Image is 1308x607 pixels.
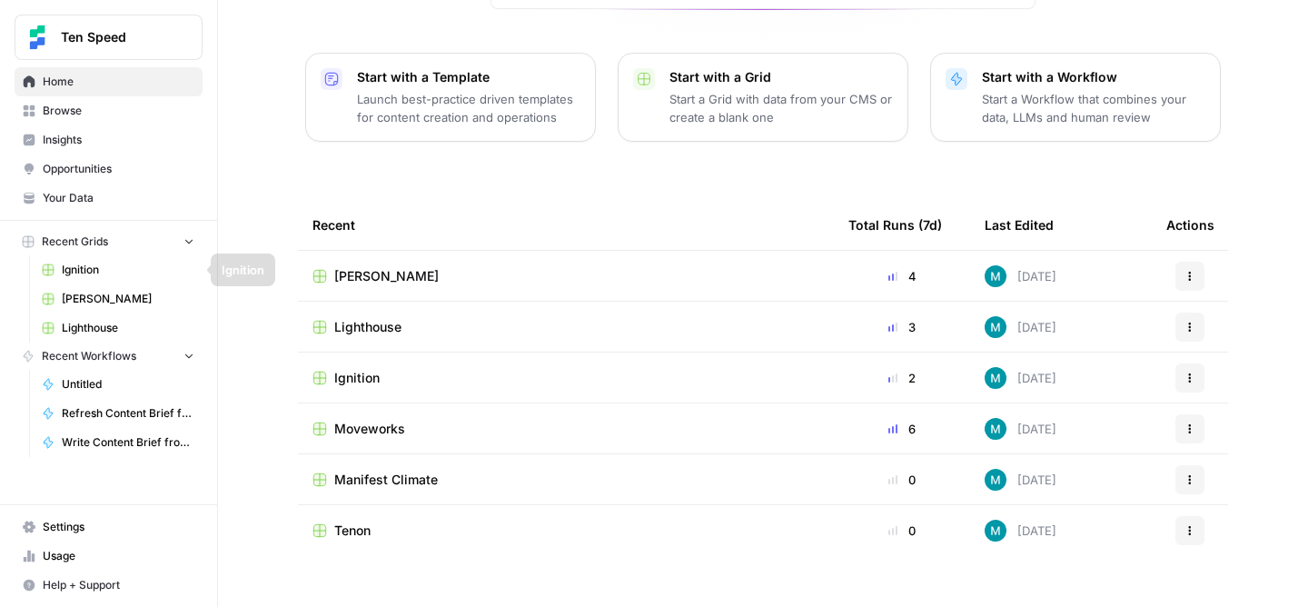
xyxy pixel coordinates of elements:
span: [PERSON_NAME] [334,267,439,285]
span: Opportunities [43,161,194,177]
div: Total Runs (7d) [848,200,942,250]
span: Untitled [62,376,194,393]
img: Ten Speed Logo [21,21,54,54]
img: 9k9gt13slxq95qn7lcfsj5lxmi7v [985,367,1006,389]
img: 9k9gt13slxq95qn7lcfsj5lxmi7v [985,418,1006,440]
a: [PERSON_NAME] [34,284,203,313]
span: Insights [43,132,194,148]
p: Start a Workflow that combines your data, LLMs and human review [982,90,1205,126]
img: 9k9gt13slxq95qn7lcfsj5lxmi7v [985,316,1006,338]
button: Start with a WorkflowStart a Workflow that combines your data, LLMs and human review [930,53,1221,142]
p: Start with a Workflow [982,68,1205,86]
span: Ten Speed [61,28,171,46]
a: Refresh Content Brief from Keyword [DEV] [34,399,203,428]
div: 0 [848,471,956,489]
a: Write Content Brief from Keyword [DEV] [34,428,203,457]
a: Manifest Climate [312,471,819,489]
span: Manifest Climate [334,471,438,489]
button: Start with a TemplateLaunch best-practice driven templates for content creation and operations [305,53,596,142]
span: Write Content Brief from Keyword [DEV] [62,434,194,451]
a: Ignition [312,369,819,387]
p: Start with a Grid [669,68,893,86]
a: Tenon [312,522,819,540]
span: Lighthouse [62,320,194,336]
span: Tenon [334,522,371,540]
a: Settings [15,512,203,542]
span: Recent Workflows [42,348,136,364]
span: Recent Grids [42,234,108,250]
div: [DATE] [985,265,1056,287]
div: [DATE] [985,367,1056,389]
span: Refresh Content Brief from Keyword [DEV] [62,405,194,422]
a: Home [15,67,203,96]
button: Recent Workflows [15,343,203,370]
div: 6 [848,420,956,438]
div: 0 [848,522,956,540]
a: Insights [15,125,203,154]
span: Browse [43,103,194,119]
div: Last Edited [985,200,1054,250]
button: Workspace: Ten Speed [15,15,203,60]
div: 2 [848,369,956,387]
span: Lighthouse [334,318,401,336]
span: Your Data [43,190,194,206]
a: Usage [15,542,203,571]
a: Untitled [34,370,203,399]
button: Help + Support [15,571,203,600]
a: Ignition [34,255,203,284]
button: Start with a GridStart a Grid with data from your CMS or create a blank one [618,53,908,142]
span: Ignition [62,262,194,278]
div: 4 [848,267,956,285]
div: [DATE] [985,316,1056,338]
div: 3 [848,318,956,336]
p: Launch best-practice driven templates for content creation and operations [357,90,580,126]
span: Moveworks [334,420,405,438]
span: [PERSON_NAME] [62,291,194,307]
a: Lighthouse [34,313,203,343]
span: Ignition [334,369,380,387]
div: [DATE] [985,469,1056,491]
span: Usage [43,548,194,564]
a: Opportunities [15,154,203,184]
p: Start a Grid with data from your CMS or create a blank one [669,90,893,126]
a: Lighthouse [312,318,819,336]
img: 9k9gt13slxq95qn7lcfsj5lxmi7v [985,265,1006,287]
span: Help + Support [43,577,194,593]
img: 9k9gt13slxq95qn7lcfsj5lxmi7v [985,469,1006,491]
img: 9k9gt13slxq95qn7lcfsj5lxmi7v [985,520,1006,542]
a: Your Data [15,184,203,213]
div: [DATE] [985,520,1056,542]
span: Settings [43,519,194,535]
div: Actions [1166,200,1214,250]
p: Start with a Template [357,68,580,86]
div: [DATE] [985,418,1056,440]
a: Browse [15,96,203,125]
a: Moveworks [312,420,819,438]
a: [PERSON_NAME] [312,267,819,285]
div: Recent [312,200,819,250]
span: Home [43,74,194,90]
button: Recent Grids [15,228,203,255]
